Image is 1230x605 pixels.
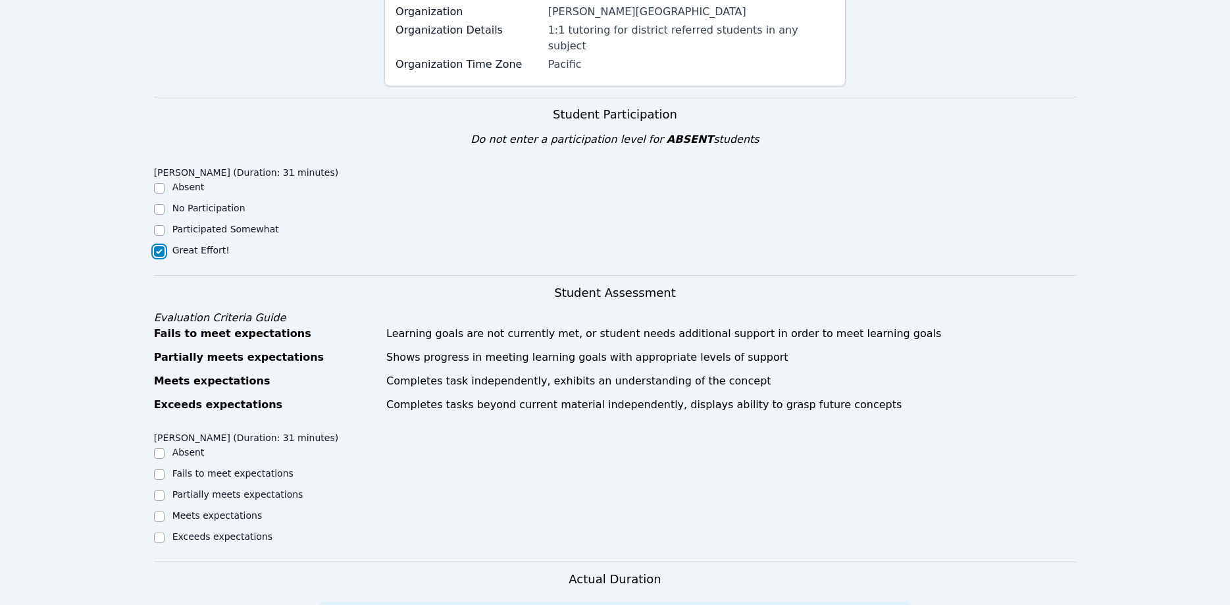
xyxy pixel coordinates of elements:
[569,570,661,589] h3: Actual Duration
[172,447,205,458] label: Absent
[548,22,834,54] div: 1:1 tutoring for district referred students in any subject
[396,4,540,20] label: Organization
[154,132,1077,147] div: Do not enter a participation level for students
[154,105,1077,124] h3: Student Participation
[154,284,1077,302] h3: Student Assessment
[172,468,294,479] label: Fails to meet expectations
[154,373,378,389] div: Meets expectations
[172,489,303,500] label: Partially meets expectations
[172,510,263,521] label: Meets expectations
[386,373,1076,389] div: Completes task independently, exhibits an understanding of the concept
[396,57,540,72] label: Organization Time Zone
[396,22,540,38] label: Organization Details
[386,350,1076,365] div: Shows progress in meeting learning goals with appropriate levels of support
[154,350,378,365] div: Partially meets expectations
[386,326,1076,342] div: Learning goals are not currently met, or student needs additional support in order to meet learni...
[154,397,378,413] div: Exceeds expectations
[386,397,1076,413] div: Completes tasks beyond current material independently, displays ability to grasp future concepts
[548,57,834,72] div: Pacific
[154,161,339,180] legend: [PERSON_NAME] (Duration: 31 minutes)
[667,133,713,145] span: ABSENT
[548,4,834,20] div: [PERSON_NAME][GEOGRAPHIC_DATA]
[172,531,272,542] label: Exceeds expectations
[172,224,279,234] label: Participated Somewhat
[172,182,205,192] label: Absent
[172,245,230,255] label: Great Effort!
[154,310,1077,326] div: Evaluation Criteria Guide
[154,326,378,342] div: Fails to meet expectations
[172,203,245,213] label: No Participation
[154,426,339,446] legend: [PERSON_NAME] (Duration: 31 minutes)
